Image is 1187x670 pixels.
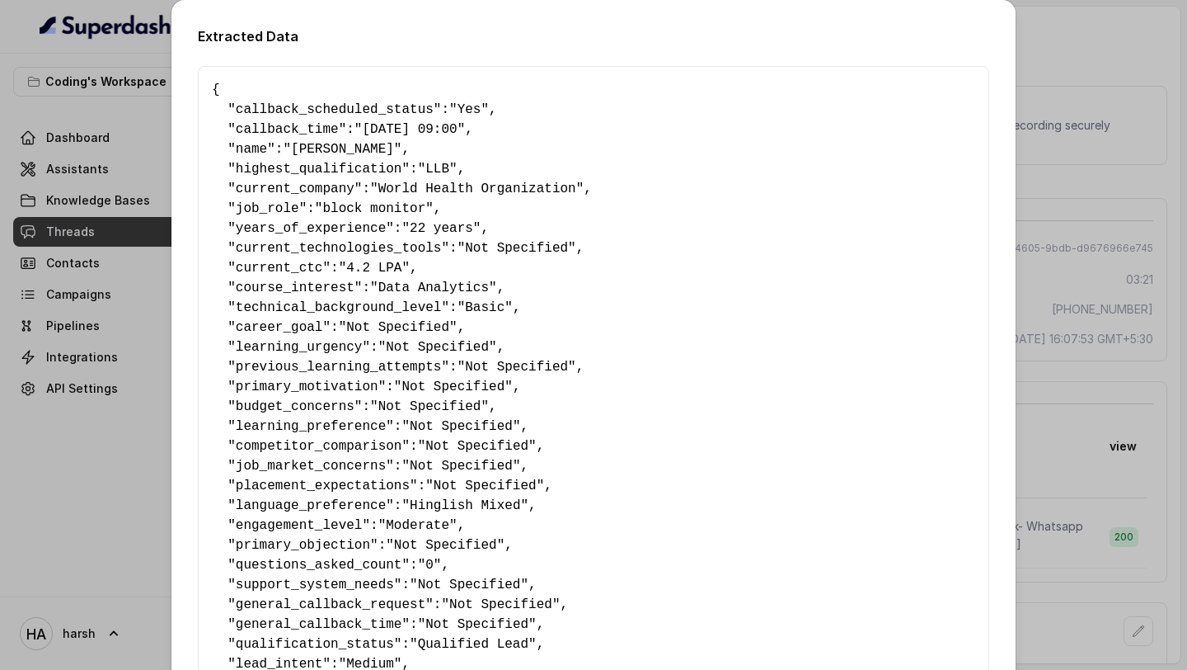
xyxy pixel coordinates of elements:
[386,538,504,553] span: "Not Specified"
[236,617,402,632] span: general_callback_time
[315,201,434,216] span: "block monitor"
[418,439,537,454] span: "Not Specified"
[236,597,425,612] span: general_callback_request
[378,518,457,533] span: "Moderate"
[457,360,576,375] span: "Not Specified"
[236,122,339,137] span: callback_time
[418,558,442,573] span: "0"
[236,479,410,493] span: placement_expectations
[378,340,497,355] span: "Not Specified"
[236,162,402,177] span: highest_qualification
[236,340,363,355] span: learning_urgency
[198,26,989,46] h2: Extracted Data
[236,182,354,196] span: current_company
[236,300,442,315] span: technical_background_level
[236,360,442,375] span: previous_learning_attempts
[283,142,401,157] span: "[PERSON_NAME]"
[236,399,354,414] span: budget_concerns
[401,419,520,434] span: "Not Specified"
[370,399,489,414] span: "Not Specified"
[410,637,537,652] span: "Qualified Lead"
[236,261,323,276] span: current_ctc
[236,459,386,474] span: job_market_concerns
[236,637,394,652] span: qualification_status
[236,221,386,236] span: years_of_experience
[441,597,560,612] span: "Not Specified"
[236,558,402,573] span: questions_asked_count
[236,201,299,216] span: job_role
[425,479,544,493] span: "Not Specified"
[457,241,576,256] span: "Not Specified"
[339,261,410,276] span: "4.2 LPA"
[401,498,528,513] span: "Hinglish Mixed"
[236,498,386,513] span: language_preference
[401,459,520,474] span: "Not Specified"
[236,380,378,394] span: primary_motivation
[236,538,370,553] span: primary_objection
[457,300,513,315] span: "Basic"
[418,162,457,177] span: "LLB"
[394,380,513,394] span: "Not Specified"
[236,439,402,454] span: competitor_comparison
[449,102,489,117] span: "Yes"
[236,518,363,533] span: engagement_level
[236,578,394,592] span: support_system_needs
[410,578,528,592] span: "Not Specified"
[236,320,323,335] span: career_goal
[236,281,354,295] span: course_interest
[418,617,537,632] span: "Not Specified"
[236,142,267,157] span: name
[370,281,497,295] span: "Data Analytics"
[370,182,584,196] span: "World Health Organization"
[354,122,465,137] span: "[DATE] 09:00"
[401,221,481,236] span: "22 years"
[236,241,442,256] span: current_technologies_tools
[236,419,386,434] span: learning_preference
[236,102,434,117] span: callback_scheduled_status
[339,320,457,335] span: "Not Specified"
